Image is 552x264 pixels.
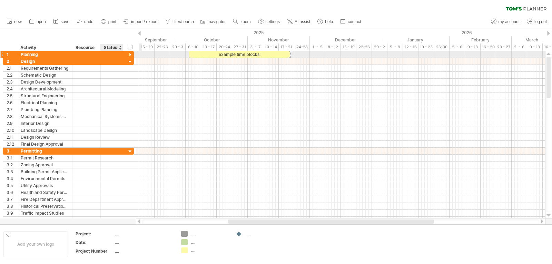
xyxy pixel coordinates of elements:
span: save [61,19,69,24]
div: Design Development [21,79,69,85]
div: .... [115,248,173,254]
div: 8 - 12 [325,43,341,51]
span: undo [84,19,93,24]
a: log out [525,17,549,26]
div: 22-26 [155,43,170,51]
div: October 2025 [176,36,248,43]
div: 2.12 [7,141,17,147]
div: December 2025 [310,36,381,43]
div: 5 - 9 [387,43,403,51]
div: 1 - 5 [310,43,325,51]
div: Project: [76,231,114,237]
div: 26-30 [434,43,450,51]
div: 3 - 7 [248,43,263,51]
div: Permitting [21,148,69,154]
div: Structural Engineering [21,92,69,99]
div: 16 - 20 [481,43,496,51]
div: February 2026 [450,36,512,43]
div: Resource [76,44,97,51]
div: Environmental Permits [21,175,69,182]
span: log out [534,19,547,24]
div: 2 - 6 [512,43,527,51]
span: zoom [240,19,250,24]
div: 2.3 [7,79,17,85]
div: .... [246,231,283,237]
span: my account [499,19,520,24]
div: Design Review [21,134,69,140]
a: import / export [122,17,160,26]
div: Electrical Planning [21,99,69,106]
span: settings [266,19,280,24]
div: .... [191,239,229,245]
div: 3.10 [7,217,17,223]
div: Planning [21,51,69,58]
div: Requirements Gathering [21,65,69,71]
div: 2.4 [7,86,17,92]
div: 27 - 31 [232,43,248,51]
div: 2.8 [7,113,17,120]
a: zoom [231,17,253,26]
div: 2 [7,58,17,65]
span: print [108,19,116,24]
div: 17 - 21 [279,43,294,51]
div: 3.8 [7,203,17,209]
div: 3.7 [7,196,17,203]
div: 2.2 [7,72,17,78]
div: 3.5 [7,182,17,189]
div: Fire Department Approval [21,196,69,203]
a: print [99,17,118,26]
div: Design [21,58,69,65]
div: 3.2 [7,162,17,168]
div: 3.4 [7,175,17,182]
span: AI assist [295,19,310,24]
div: Historical Preservation Approval [21,203,69,209]
div: 2.5 [7,92,17,99]
div: Permit Research [21,155,69,161]
div: Public Hearings [21,217,69,223]
div: 2.1 [7,65,17,71]
div: 9 - 13 [465,43,481,51]
a: help [316,17,335,26]
div: 19 - 23 [418,43,434,51]
div: Mechanical Systems Design [21,113,69,120]
div: 3.6 [7,189,17,196]
div: 2.10 [7,127,17,134]
a: open [27,17,48,26]
div: Project Number [76,248,114,254]
div: Status [104,44,119,51]
div: 9 - 13 [527,43,543,51]
div: 2 - 6 [450,43,465,51]
a: filter/search [163,17,196,26]
div: 13 - 17 [201,43,217,51]
div: Utility Approvals [21,182,69,189]
div: 20-24 [217,43,232,51]
div: Activity [20,44,68,51]
div: .... [191,247,229,253]
a: navigator [199,17,228,26]
div: Date: [76,239,114,245]
div: Health and Safety Permits [21,189,69,196]
div: 2.9 [7,120,17,127]
div: 12 - 16 [403,43,418,51]
div: 29 - 3 [170,43,186,51]
div: 15 - 19 [341,43,356,51]
div: 23 - 27 [496,43,512,51]
a: save [51,17,71,26]
div: 3.1 [7,155,17,161]
div: 2.11 [7,134,17,140]
div: Schematic Design [21,72,69,78]
div: 29 - 2 [372,43,387,51]
div: Interior Design [21,120,69,127]
span: new [14,19,22,24]
div: 1 [7,51,17,58]
div: 15 - 19 [139,43,155,51]
span: contact [348,19,361,24]
div: November 2025 [248,36,310,43]
div: .... [115,231,173,237]
div: 2.7 [7,106,17,113]
span: navigator [209,19,226,24]
div: 24-28 [294,43,310,51]
a: AI assist [285,17,312,26]
div: Traffic Impact Studies [21,210,69,216]
div: January 2026 [381,36,450,43]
